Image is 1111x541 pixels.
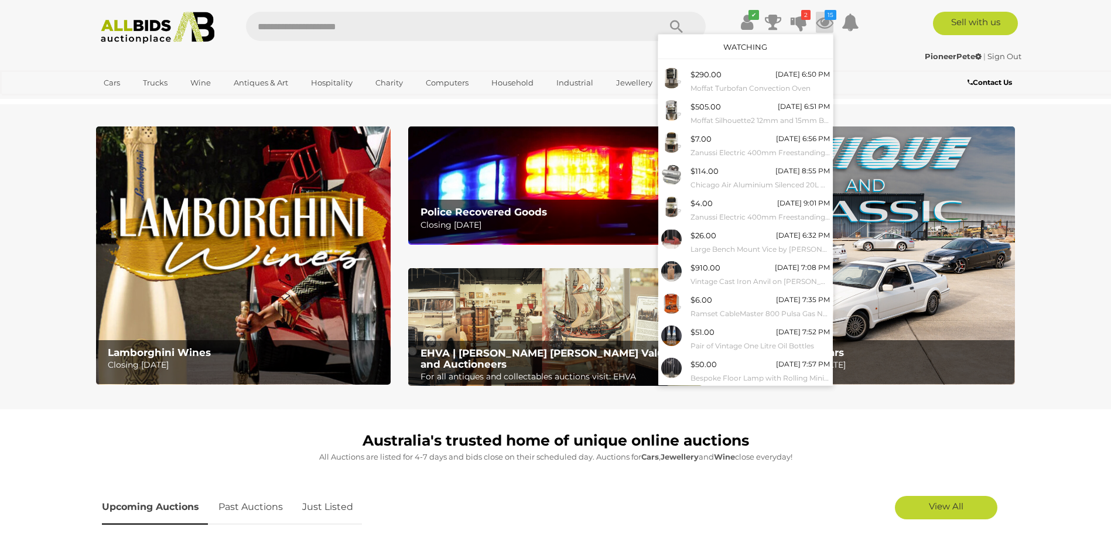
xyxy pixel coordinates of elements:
[968,78,1012,87] b: Contact Us
[720,126,1015,385] img: Unique & Classic Cars
[658,129,833,162] a: $7.00 [DATE] 6:56 PM Zanussi Electric 400mm Freestanding Chargrill
[895,496,997,519] a: View All
[658,97,833,129] a: $505.00 [DATE] 6:51 PM Moffat Silhouette2 12mm and 15mm Breader Slicer - Brand New - RRP $13,000.00
[368,73,411,93] a: Charity
[690,231,716,240] span: $26.00
[775,165,830,177] div: [DATE] 8:55 PM
[777,197,830,210] div: [DATE] 9:01 PM
[690,295,712,304] span: $6.00
[690,359,717,369] span: $50.00
[776,326,830,338] div: [DATE] 7:52 PM
[658,194,833,226] a: $4.00 [DATE] 9:01 PM Zanussi Electric 400mm Freestanding Chargrill
[661,165,682,185] img: 54561-31a.jpg
[661,261,682,282] img: 53934-65a.jpg
[778,100,830,113] div: [DATE] 6:51 PM
[421,369,696,384] p: For all antiques and collectables auctions visit: EHVA
[408,126,703,244] a: Police Recovered Goods Police Recovered Goods Closing [DATE]
[421,218,696,232] p: Closing [DATE]
[658,226,833,258] a: $26.00 [DATE] 6:32 PM Large Bench Mount Vice by [PERSON_NAME]
[658,355,833,387] a: $50.00 [DATE] 7:57 PM Bespoke Floor Lamp with Rolling Mining Cart Base
[96,126,391,385] img: Lamborghini Wines
[408,268,703,386] a: EHVA | Evans Hastings Valuers and Auctioneers EHVA | [PERSON_NAME] [PERSON_NAME] Valuers and Auct...
[775,68,830,81] div: [DATE] 6:50 PM
[96,126,391,385] a: Lamborghini Wines Lamborghini Wines Closing [DATE]
[661,229,682,249] img: 52140-28a.JPG
[661,358,682,378] img: 55060-15a.jpg
[748,10,759,20] i: ✔
[690,340,830,352] small: Pair of Vintage One Litre Oil Bottles
[658,258,833,290] a: $910.00 [DATE] 7:08 PM Vintage Cast Iron Anvil on [PERSON_NAME]
[690,70,722,79] span: $290.00
[102,433,1010,449] h1: Australia's trusted home of unique online auctions
[690,307,830,320] small: Ramset CableMaster 800 Pulsa Gas Nailer
[925,52,983,61] a: PioneerPete
[690,372,830,385] small: Bespoke Floor Lamp with Rolling Mining Cart Base
[968,76,1015,89] a: Contact Us
[690,327,715,337] span: $51.00
[658,162,833,194] a: $114.00 [DATE] 8:55 PM Chicago Air Aluminium Silenced 20L Air Compressor
[661,68,682,88] img: 54561-24a.jpg
[801,10,811,20] i: 2
[776,132,830,145] div: [DATE] 6:56 PM
[690,243,830,256] small: Large Bench Mount Vice by [PERSON_NAME]
[96,73,128,93] a: Cars
[418,73,476,93] a: Computers
[925,52,982,61] strong: PioneerPete
[408,268,703,386] img: EHVA | Evans Hastings Valuers and Auctioneers
[739,12,756,33] a: ✔
[776,229,830,242] div: [DATE] 6:32 PM
[775,261,830,274] div: [DATE] 7:08 PM
[690,114,830,127] small: Moffat Silhouette2 12mm and 15mm Breader Slicer - Brand New - RRP $13,000.00
[690,211,830,224] small: Zanussi Electric 400mm Freestanding Chargrill
[776,293,830,306] div: [DATE] 7:35 PM
[690,146,830,159] small: Zanussi Electric 400mm Freestanding Chargrill
[825,10,836,20] i: 15
[303,73,360,93] a: Hospitality
[661,197,682,217] img: 54561-28a.jpg
[933,12,1018,35] a: Sell with us
[658,290,833,323] a: $6.00 [DATE] 7:35 PM Ramset CableMaster 800 Pulsa Gas Nailer
[102,490,208,525] a: Upcoming Auctions
[108,347,211,358] b: Lamborghini Wines
[929,501,963,512] span: View All
[183,73,218,93] a: Wine
[641,452,659,461] strong: Cars
[408,126,703,244] img: Police Recovered Goods
[226,73,296,93] a: Antiques & Art
[609,73,660,93] a: Jewellery
[723,42,767,52] a: Watching
[776,358,830,371] div: [DATE] 7:57 PM
[658,323,833,355] a: $51.00 [DATE] 7:52 PM Pair of Vintage One Litre Oil Bottles
[987,52,1021,61] a: Sign Out
[421,206,547,218] b: Police Recovered Goods
[690,198,713,208] span: $4.00
[690,102,721,111] span: $505.00
[983,52,986,61] span: |
[690,134,712,143] span: $7.00
[790,12,808,33] a: 2
[720,126,1015,385] a: Unique & Classic Cars Unique & Classic Cars Online Now, Closing [DATE]
[94,12,221,44] img: Allbids.com.au
[96,93,194,112] a: [GEOGRAPHIC_DATA]
[484,73,541,93] a: Household
[661,100,682,121] img: 54561-22a.jpg
[647,12,706,41] button: Search
[690,82,830,95] small: Moffat Turbofan Convection Oven
[421,347,680,370] b: EHVA | [PERSON_NAME] [PERSON_NAME] Valuers and Auctioneers
[108,358,384,372] p: Closing [DATE]
[658,65,833,97] a: $290.00 [DATE] 6:50 PM Moffat Turbofan Convection Oven
[690,166,719,176] span: $114.00
[714,452,735,461] strong: Wine
[210,490,292,525] a: Past Auctions
[135,73,175,93] a: Trucks
[661,326,682,346] img: 53738-31a.jpg
[661,452,699,461] strong: Jewellery
[293,490,362,525] a: Just Listed
[690,179,830,191] small: Chicago Air Aluminium Silenced 20L Air Compressor
[661,293,682,314] img: 54011-10b.jpg
[816,12,833,33] a: 15
[661,132,682,153] img: 54561-27a.jpg
[102,450,1010,464] p: All Auctions are listed for 4-7 days and bids close on their scheduled day. Auctions for , and cl...
[690,275,830,288] small: Vintage Cast Iron Anvil on [PERSON_NAME]
[690,263,720,272] span: $910.00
